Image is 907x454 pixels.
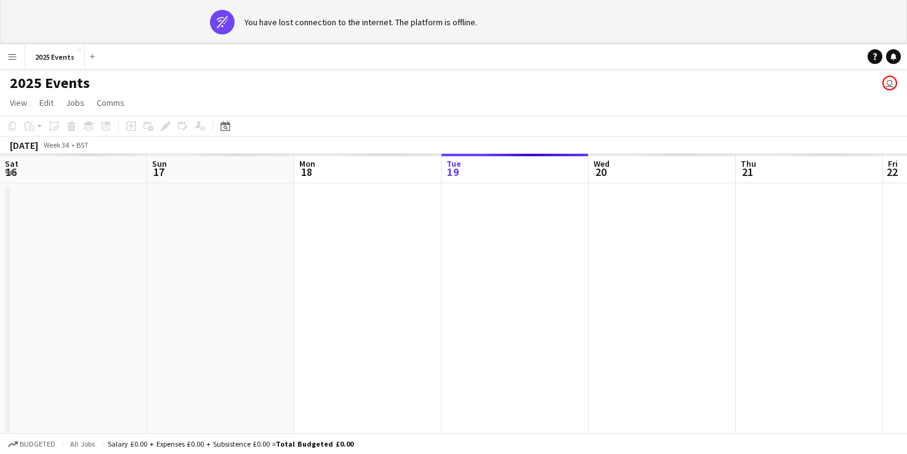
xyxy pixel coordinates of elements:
span: Comms [97,97,124,108]
span: Sat [5,158,18,169]
div: You have lost connection to the internet. The platform is offline. [244,17,477,28]
span: All jobs [68,439,97,448]
button: 2025 Events [25,45,85,69]
span: 18 [297,165,315,179]
span: Fri [888,158,898,169]
a: Comms [92,95,129,111]
div: [DATE] [10,139,38,151]
span: Thu [741,158,756,169]
a: Edit [34,95,58,111]
span: 20 [592,165,610,179]
span: 17 [150,165,167,179]
span: 22 [886,165,898,179]
span: Week 34 [41,140,71,149]
a: Jobs [61,95,89,111]
h1: 2025 Events [10,74,90,92]
button: Budgeted [6,437,57,451]
div: Salary £0.00 + Expenses £0.00 + Subsistence £0.00 = [108,439,353,448]
span: Wed [594,158,610,169]
span: Tue [446,158,461,169]
span: 16 [3,165,18,179]
span: View [10,97,27,108]
span: Jobs [66,97,84,108]
span: Total Budgeted £0.00 [276,439,353,448]
div: BST [76,140,89,149]
span: Edit [39,97,54,108]
a: View [5,95,32,111]
app-user-avatar: Olivia Gill [882,76,897,90]
span: 19 [445,165,461,179]
span: 21 [739,165,756,179]
span: Mon [299,158,315,169]
span: Budgeted [20,440,55,448]
span: Sun [152,158,167,169]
